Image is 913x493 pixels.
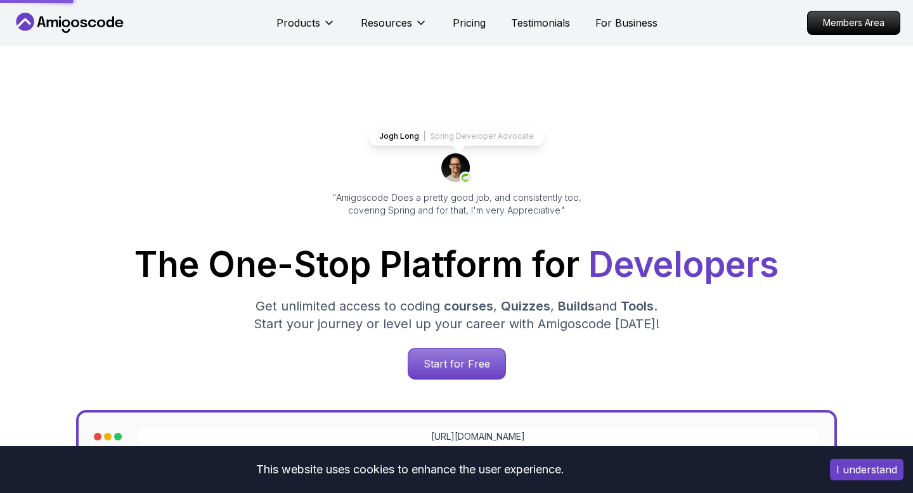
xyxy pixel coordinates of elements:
[379,131,419,141] p: Jogh Long
[558,298,595,314] span: Builds
[441,153,472,184] img: josh long
[501,298,550,314] span: Quizzes
[807,11,900,35] a: Members Area
[595,15,657,30] a: For Business
[408,348,506,380] a: Start for Free
[361,15,427,41] button: Resources
[23,247,890,282] h1: The One-Stop Platform for
[588,243,779,285] span: Developers
[10,456,811,483] div: This website uses cookies to enhance the user experience.
[444,298,493,314] span: courses
[621,298,654,314] span: Tools
[430,131,534,141] p: Spring Developer Advocate
[276,15,335,41] button: Products
[830,459,903,480] button: Accept cookies
[243,297,670,333] p: Get unlimited access to coding , , and . Start your journey or level up your career with Amigosco...
[511,15,570,30] a: Testimonials
[276,15,320,30] p: Products
[453,15,486,30] a: Pricing
[431,430,525,443] a: [URL][DOMAIN_NAME]
[408,349,505,379] p: Start for Free
[314,191,599,217] p: "Amigoscode Does a pretty good job, and consistently too, covering Spring and for that, I'm very ...
[361,15,412,30] p: Resources
[808,11,900,34] p: Members Area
